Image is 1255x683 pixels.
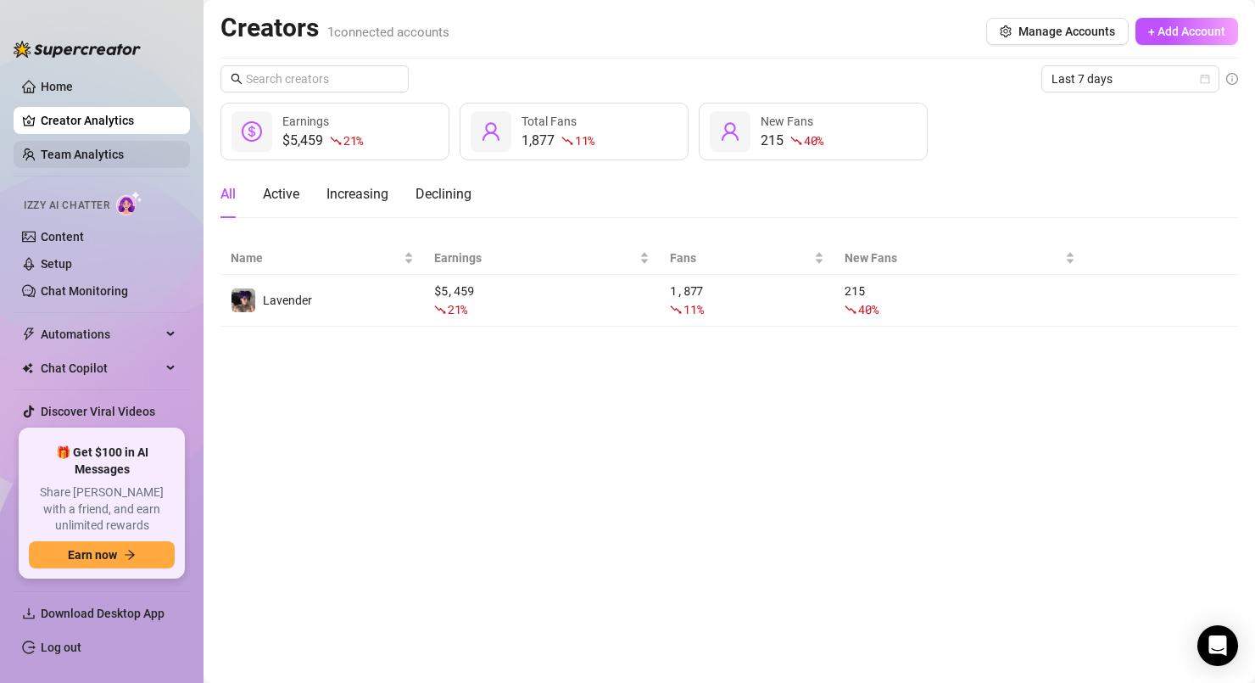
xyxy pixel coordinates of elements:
span: 21 % [448,301,467,317]
div: 1,877 [670,282,824,319]
div: Increasing [326,184,388,204]
button: Earn nowarrow-right [29,541,175,568]
div: $5,459 [282,131,363,151]
span: Chat Copilot [41,355,161,382]
a: Setup [41,257,72,271]
span: 40 % [804,132,823,148]
a: Log out [41,641,81,654]
span: fall [434,304,446,316]
th: New Fans [834,242,1085,275]
span: Fans [670,249,811,267]
a: Content [41,230,84,244]
span: dollar-circle [242,121,262,142]
span: Manage Accounts [1018,25,1115,38]
span: Lavender [263,294,312,307]
th: Fans [660,242,834,275]
img: Chat Copilot [22,362,33,374]
div: 215 [761,131,823,151]
span: info-circle [1226,73,1238,85]
span: New Fans [761,115,813,128]
div: 215 [845,282,1075,319]
a: Discover Viral Videos [41,405,155,418]
span: Earnings [282,115,329,128]
h2: Creators [220,12,449,44]
span: Izzy AI Chatter [24,198,109,214]
span: Name [231,249,400,267]
div: Active [263,184,299,204]
span: fall [561,135,573,147]
span: setting [1000,25,1012,37]
button: Manage Accounts [986,18,1129,45]
div: Declining [416,184,471,204]
span: Last 7 days [1051,66,1209,92]
img: AI Chatter [116,191,142,216]
span: Earnings [434,249,636,267]
span: 21 % [343,132,363,148]
img: Lavender [231,288,255,312]
span: + Add Account [1148,25,1225,38]
a: Home [41,80,73,93]
img: logo-BBDzfeDw.svg [14,41,141,58]
span: 11 % [683,301,703,317]
span: thunderbolt [22,328,36,341]
div: 1,877 [522,131,594,151]
span: download [22,607,36,620]
span: 40 % [858,301,878,317]
span: fall [845,304,856,316]
span: search [231,73,243,85]
a: Chat Monitoring [41,284,128,298]
th: Earnings [424,242,660,275]
span: Download Desktop App [41,607,165,620]
div: All [220,184,236,204]
span: fall [790,135,802,147]
span: Automations [41,321,161,348]
span: Earn now [68,548,117,562]
span: fall [670,304,682,316]
span: fall [330,135,342,147]
span: calendar [1200,74,1210,84]
span: Total Fans [522,115,577,128]
span: user [481,121,501,142]
span: 🎁 Get $100 in AI Messages [29,445,175,478]
span: user [720,121,740,142]
button: + Add Account [1135,18,1238,45]
span: 1 connected accounts [327,25,449,40]
a: Team Analytics [41,148,124,161]
th: Name [220,242,424,275]
span: New Fans [845,249,1062,267]
span: Share [PERSON_NAME] with a friend, and earn unlimited rewards [29,484,175,535]
a: Creator Analytics [41,107,176,134]
input: Search creators [246,70,385,88]
div: $ 5,459 [434,282,650,319]
span: 11 % [575,132,594,148]
div: Open Intercom Messenger [1197,625,1238,666]
span: arrow-right [124,549,136,561]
